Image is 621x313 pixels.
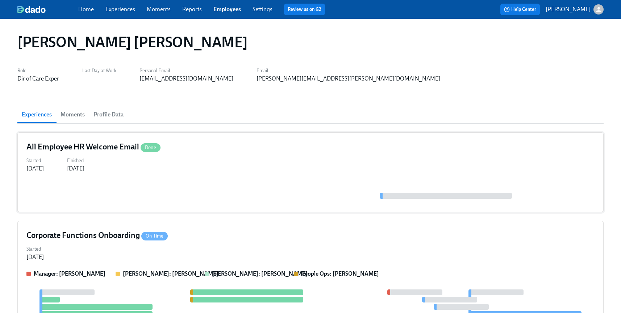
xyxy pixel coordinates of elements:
[500,4,540,15] button: Help Center
[182,6,202,13] a: Reports
[17,33,247,51] h1: [PERSON_NAME] [PERSON_NAME]
[17,6,78,13] a: dado
[17,6,46,13] img: dado
[17,75,59,83] div: Dir of Care Exper
[253,6,272,13] a: Settings
[213,6,241,13] a: Employees
[546,4,604,15] button: [PERSON_NAME]
[67,157,84,165] label: Finished
[93,110,124,120] span: Profile Data
[139,67,233,75] label: Personal Email
[105,6,135,13] a: Experiences
[284,4,325,15] button: Review us on G2
[26,157,44,165] label: Started
[26,141,161,152] h4: All Employee HR Welcome Email
[22,110,52,120] span: Experiences
[34,270,105,277] strong: Manager: [PERSON_NAME]
[123,270,218,277] strong: [PERSON_NAME]: [PERSON_NAME]
[301,270,379,277] strong: People Ops: [PERSON_NAME]
[257,67,440,75] label: Email
[139,75,233,83] div: [EMAIL_ADDRESS][DOMAIN_NAME]
[61,110,85,120] span: Moments
[67,165,84,173] div: [DATE]
[82,75,84,83] div: -
[78,6,94,13] a: Home
[26,245,44,253] label: Started
[504,6,536,13] span: Help Center
[17,67,59,75] label: Role
[26,253,44,261] div: [DATE]
[257,75,440,83] div: [PERSON_NAME][EMAIL_ADDRESS][PERSON_NAME][DOMAIN_NAME]
[141,233,168,239] span: On Time
[546,5,591,13] p: [PERSON_NAME]
[26,230,168,241] h4: Corporate Functions Onboarding
[141,145,161,150] span: Done
[147,6,171,13] a: Moments
[26,165,44,173] div: [DATE]
[288,6,321,13] a: Review us on G2
[212,270,308,277] strong: [PERSON_NAME]: [PERSON_NAME]
[82,67,116,75] label: Last Day at Work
